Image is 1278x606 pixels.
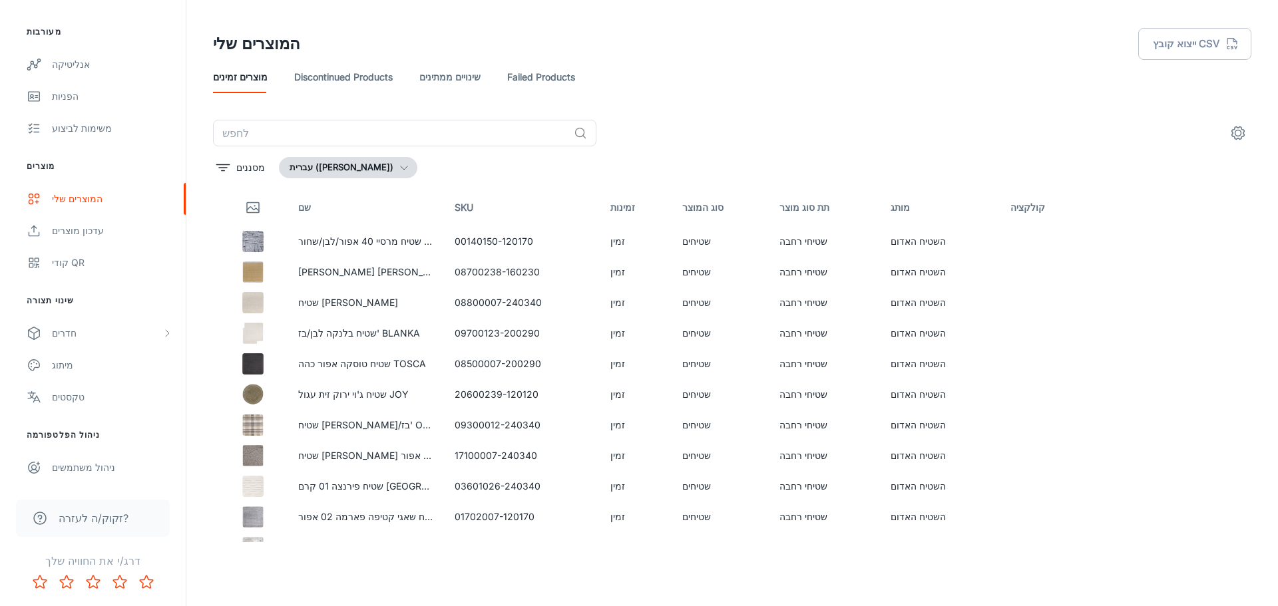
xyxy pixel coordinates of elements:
td: זמין [600,226,672,257]
td: שטיחי רחבה [769,410,880,440]
td: זמין [600,379,672,410]
td: 03601026-240340 [444,471,600,502]
td: השטיח האדום [880,471,1000,502]
a: שטיח מרסיי 40 אפור/לבן/שחור MARSILLE [298,235,470,247]
th: תת סוג מוצר [769,189,880,226]
td: השטיח האדום [880,226,1000,257]
td: זמין [600,410,672,440]
a: שטיח שאגי קטיפה פארמה 02 אפור SHAGI [298,511,471,522]
td: השטיח האדום [880,379,1000,410]
td: שטיחי רחבה [769,532,880,563]
p: דרג/י את החוויה שלך [11,553,175,569]
th: סוג המוצר [672,189,769,226]
a: שטיח [PERSON_NAME]/בז' OSCAR [298,419,448,430]
a: שטיח מדריד 21 אפור [GEOGRAPHIC_DATA] [298,541,479,553]
td: שטיחים [672,226,769,257]
div: הפניות [52,89,172,104]
td: שטיחי רחבה [769,440,880,471]
th: קולקציה [1000,189,1096,226]
td: 08800007-240340 [444,287,600,318]
a: Discontinued Products [294,61,393,93]
button: ייצוא קובץ CSV [1138,28,1251,60]
td: 06821007-300400 [444,532,600,563]
td: 09300012-240340 [444,410,600,440]
td: השטיח האדום [880,532,1000,563]
svg: Thumbnail [245,200,261,216]
div: אנליטיקה [52,57,172,72]
th: זמינות [600,189,672,226]
td: שטיחים [672,440,769,471]
a: שטיח פירנצה 01 קרם [GEOGRAPHIC_DATA] [298,480,481,492]
td: זמין [600,502,672,532]
a: שינויים ממתינים [419,61,481,93]
td: השטיח האדום [880,318,1000,349]
button: עברית ([PERSON_NAME]) [279,157,417,178]
td: זמין [600,440,672,471]
div: עדכון מוצרים [52,224,172,238]
td: 17100007-240340 [444,440,600,471]
td: שטיחים [672,349,769,379]
td: 08700238-160230 [444,257,600,287]
a: שטיח בלנקה לבן/בז' BLANKA [298,327,420,339]
td: זמין [600,532,672,563]
a: שטיח ג'וי ירוק זית עגול JOY [298,388,409,400]
button: Rate 4 star [106,569,133,595]
button: filter [213,157,268,178]
td: שטיחים [672,287,769,318]
td: השטיח האדום [880,287,1000,318]
td: 08500007-200290 [444,349,600,379]
a: Failed Products [507,61,575,93]
th: שם [288,189,443,226]
td: שטיחי רחבה [769,318,880,349]
input: לחפש [213,120,568,146]
td: השטיח האדום [880,257,1000,287]
td: זמין [600,287,672,318]
td: השטיח האדום [880,440,1000,471]
td: שטיחי רחבה [769,471,880,502]
span: זקוק/ה לעזרה? [59,510,128,526]
td: שטיחי רחבה [769,502,880,532]
button: Rate 5 star [133,569,160,595]
td: זמין [600,349,672,379]
div: מיתוג [52,358,172,373]
div: המוצרים שלי [52,192,172,206]
button: settings [1225,120,1251,146]
td: 09700123-200290 [444,318,600,349]
td: שטיחים [672,257,769,287]
td: 01702007-120170 [444,502,600,532]
td: שטיחים [672,410,769,440]
td: שטיחי רחבה [769,379,880,410]
button: Rate 3 star [80,569,106,595]
h1: המוצרים שלי [213,32,300,56]
button: Rate 2 star [53,569,80,595]
th: SKU [444,189,600,226]
a: שטיח [PERSON_NAME] [298,297,398,308]
td: שטיחי רחבה [769,287,880,318]
div: טקסטים [52,390,172,404]
p: מסננים [236,160,265,175]
a: [PERSON_NAME] [PERSON_NAME] [298,266,454,277]
td: 20600239-120120 [444,379,600,410]
div: ניהול משתמשים [52,460,172,475]
th: מותג [880,189,1000,226]
td: שטיחים [672,502,769,532]
td: שטיחים [672,532,769,563]
td: זמין [600,257,672,287]
td: זמין [600,471,672,502]
div: חדרים [52,326,162,341]
td: שטיחים [672,318,769,349]
td: 00140150-120170 [444,226,600,257]
td: שטיחי רחבה [769,257,880,287]
a: שטיח טוסקה אפור כהה TOSCA [298,358,426,369]
td: שטיחים [672,471,769,502]
td: השטיח האדום [880,410,1000,440]
button: Rate 1 star [27,569,53,595]
div: קודי QR [52,255,172,270]
div: משימות לביצוע [52,121,172,136]
td: שטיחים [672,379,769,410]
td: השטיח האדום [880,502,1000,532]
td: זמין [600,318,672,349]
td: שטיחי רחבה [769,226,880,257]
td: שטיחי רחבה [769,349,880,379]
td: השטיח האדום [880,349,1000,379]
